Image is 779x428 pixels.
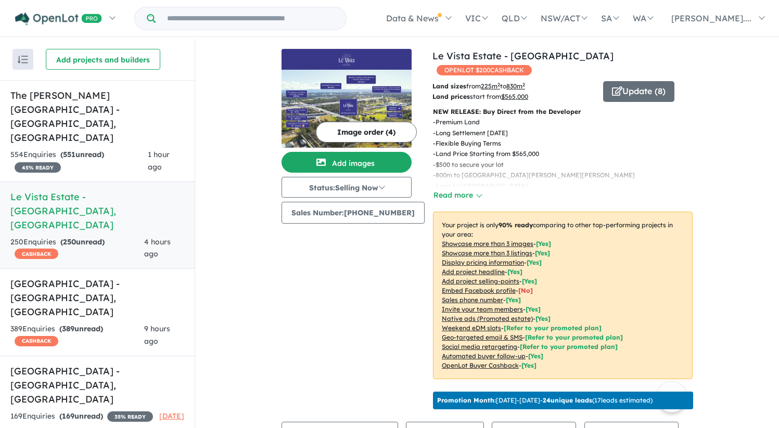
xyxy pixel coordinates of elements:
[433,181,701,191] p: - 1 min to [GEOGRAPHIC_DATA]
[286,53,407,66] img: Le Vista Estate - Austral Logo
[433,149,701,159] p: - Land Price Starting from $565,000
[442,343,517,351] u: Social media retargeting
[432,81,595,92] p: from
[60,150,104,159] strong: ( unread)
[144,324,170,346] span: 9 hours ago
[10,277,184,319] h5: [GEOGRAPHIC_DATA] - [GEOGRAPHIC_DATA] , [GEOGRAPHIC_DATA]
[536,240,551,248] span: [ Yes ]
[518,287,533,294] span: [ No ]
[501,93,528,100] u: $ 565,000
[144,237,171,259] span: 4 hours ago
[18,56,28,63] img: sort.svg
[433,212,693,379] p: Your project is only comparing to other top-performing projects in your area: - - - - - - - - - -...
[433,128,701,138] p: - Long Settlement [DATE]
[442,249,532,257] u: Showcase more than 3 listings
[442,240,533,248] u: Showcase more than 3 images
[442,315,533,322] u: Native ads (Promoted estate)
[10,149,148,174] div: 554 Enquir ies
[528,352,543,360] span: [Yes]
[442,277,519,285] u: Add project selling-points
[432,82,466,90] b: Land sizes
[282,202,425,224] button: Sales Number:[PHONE_NUMBER]
[60,237,105,247] strong: ( unread)
[526,305,541,313] span: [ Yes ]
[543,396,592,404] b: 24 unique leads
[437,396,653,405] p: [DATE] - [DATE] - ( 17 leads estimated)
[506,82,525,90] u: 830 m
[15,336,58,346] span: CASHBACK
[442,296,503,304] u: Sales phone number
[59,411,103,421] strong: ( unread)
[63,237,76,247] span: 250
[10,323,144,348] div: 389 Enquir ies
[520,343,618,351] span: [Refer to your promoted plan]
[500,82,525,90] span: to
[522,277,537,285] span: [ Yes ]
[15,12,102,25] img: Openlot PRO Logo White
[506,296,521,304] span: [ Yes ]
[316,122,417,142] button: Image order (4)
[521,361,537,369] span: [Yes]
[10,364,184,406] h5: [GEOGRAPHIC_DATA] - [GEOGRAPHIC_DATA] , [GEOGRAPHIC_DATA]
[59,324,103,333] strong: ( unread)
[603,81,674,102] button: Update (8)
[282,177,412,198] button: Status:Selling Now
[504,324,602,332] span: [Refer to your promoted plan]
[159,411,184,421] span: [DATE]
[282,49,412,148] a: Le Vista Estate - Austral LogoLe Vista Estate - Austral
[148,150,170,172] span: 1 hour ago
[433,189,482,201] button: Read more
[499,221,533,229] b: 90 % ready
[437,65,532,75] span: OPENLOT $ 200 CASHBACK
[442,305,523,313] u: Invite your team members
[481,82,500,90] u: 225 m
[433,138,701,149] p: - Flexible Buying Terms
[158,7,344,30] input: Try estate name, suburb, builder or developer
[62,324,74,333] span: 389
[442,333,522,341] u: Geo-targeted email & SMS
[62,411,74,421] span: 169
[433,107,693,117] p: NEW RELEASE: Buy Direct from the Developer
[63,150,75,159] span: 551
[442,287,516,294] u: Embed Facebook profile
[497,82,500,87] sup: 2
[10,88,184,145] h5: The [PERSON_NAME][GEOGRAPHIC_DATA] - [GEOGRAPHIC_DATA] , [GEOGRAPHIC_DATA]
[535,315,551,322] span: [Yes]
[10,236,144,261] div: 250 Enquir ies
[442,352,526,360] u: Automated buyer follow-up
[433,160,701,170] p: - $500 to secure your lot
[107,411,153,422] span: 35 % READY
[433,170,701,180] p: - 800m to [GEOGRAPHIC_DATA][PERSON_NAME][PERSON_NAME]
[525,333,623,341] span: [Refer to your promoted plan]
[522,82,525,87] sup: 2
[437,396,496,404] b: Promotion Month:
[432,50,614,62] a: Le Vista Estate - [GEOGRAPHIC_DATA]
[442,258,524,266] u: Display pricing information
[507,268,522,276] span: [ Yes ]
[10,190,184,232] h5: Le Vista Estate - [GEOGRAPHIC_DATA] , [GEOGRAPHIC_DATA]
[15,249,58,259] span: CASHBACK
[671,13,751,23] span: [PERSON_NAME]....
[282,152,412,173] button: Add images
[46,49,160,70] button: Add projects and builders
[442,361,519,369] u: OpenLot Buyer Cashback
[432,93,470,100] b: Land prices
[527,258,542,266] span: [ Yes ]
[15,162,61,173] span: 45 % READY
[10,410,153,423] div: 169 Enquir ies
[433,117,701,127] p: - Premium Land
[282,70,412,148] img: Le Vista Estate - Austral
[535,249,550,257] span: [ Yes ]
[442,324,501,332] u: Weekend eDM slots
[432,92,595,102] p: start from
[442,268,505,276] u: Add project headline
